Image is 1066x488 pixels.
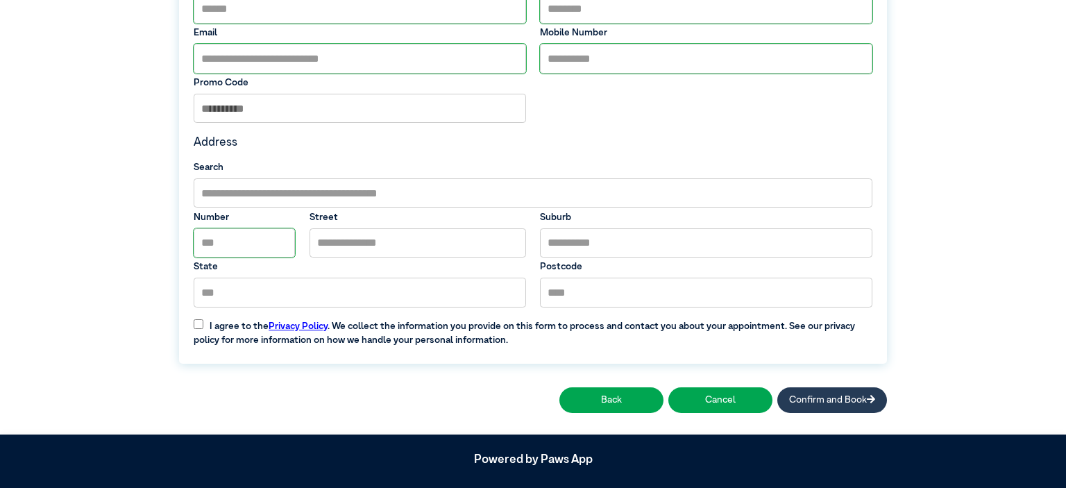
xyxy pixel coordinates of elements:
[540,260,872,274] label: Postcode
[310,210,526,224] label: Street
[194,319,203,329] input: I agree to thePrivacy Policy. We collect the information you provide on this form to process and ...
[559,387,663,413] button: Back
[194,136,872,150] h4: Address
[194,210,295,224] label: Number
[194,160,872,174] label: Search
[194,260,526,274] label: State
[194,26,526,40] label: Email
[194,76,526,90] label: Promo Code
[777,387,887,413] button: Confirm and Book
[179,453,887,467] h5: Powered by Paws App
[194,178,872,208] input: Search by Suburb
[269,321,328,331] a: Privacy Policy
[540,26,872,40] label: Mobile Number
[540,210,872,224] label: Suburb
[187,310,879,347] label: I agree to the . We collect the information you provide on this form to process and contact you a...
[668,387,772,413] button: Cancel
